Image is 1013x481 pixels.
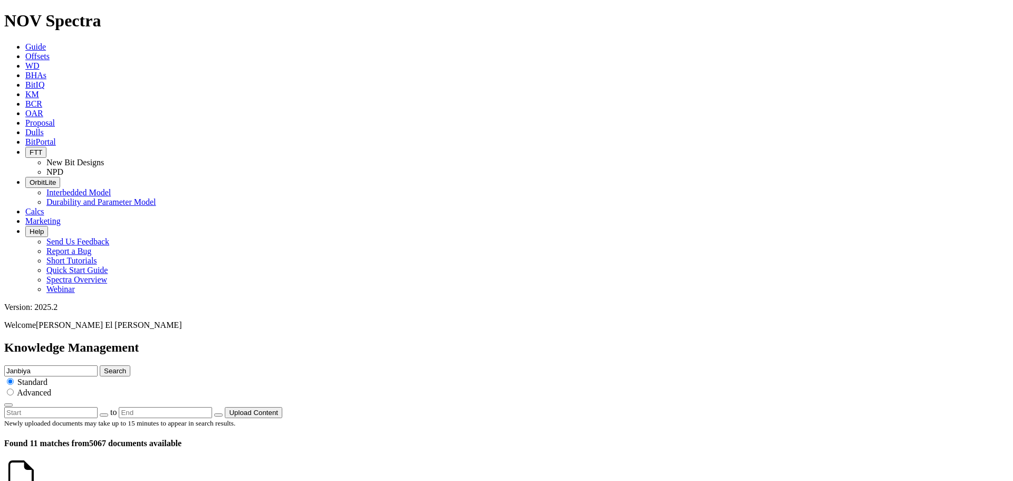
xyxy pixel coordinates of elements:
[4,11,1009,31] h1: NOV Spectra
[25,128,44,137] a: Dulls
[4,407,98,418] input: Start
[100,365,130,376] button: Search
[25,226,48,237] button: Help
[17,388,51,397] span: Advanced
[25,137,56,146] a: BitPortal
[46,247,91,256] a: Report a Bug
[119,407,212,418] input: End
[25,52,50,61] a: Offsets
[25,109,43,118] a: OAR
[46,188,111,197] a: Interbedded Model
[25,118,55,127] a: Proposal
[25,207,44,216] a: Calcs
[25,71,46,80] a: BHAs
[30,178,56,186] span: OrbitLite
[17,378,47,386] span: Standard
[4,365,98,376] input: e.g. Smoothsteer Record
[46,167,63,176] a: NPD
[25,61,40,70] a: WD
[4,439,1009,448] h4: 5067 documents available
[46,256,97,265] a: Short Tutorials
[46,197,156,206] a: Durability and Parameter Model
[46,285,75,294] a: Webinar
[4,303,1009,312] div: Version: 2025.2
[4,439,89,448] span: Found 11 matches from
[46,266,108,275] a: Quick Start Guide
[25,147,46,158] button: FTT
[46,237,109,246] a: Send Us Feedback
[36,320,181,329] span: [PERSON_NAME] El [PERSON_NAME]
[30,228,44,235] span: Help
[46,275,107,284] a: Spectra Overview
[25,177,60,188] button: OrbitLite
[110,408,117,417] span: to
[4,320,1009,330] p: Welcome
[25,99,42,108] a: BCR
[4,341,1009,355] h2: Knowledge Management
[30,148,42,156] span: FTT
[4,419,235,427] small: Newly uploaded documents may take up to 15 minutes to appear in search results.
[46,158,104,167] a: New Bit Designs
[25,90,39,99] a: KM
[225,407,282,418] button: Upload Content
[25,80,44,89] a: BitIQ
[25,216,61,225] a: Marketing
[25,42,46,51] a: Guide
